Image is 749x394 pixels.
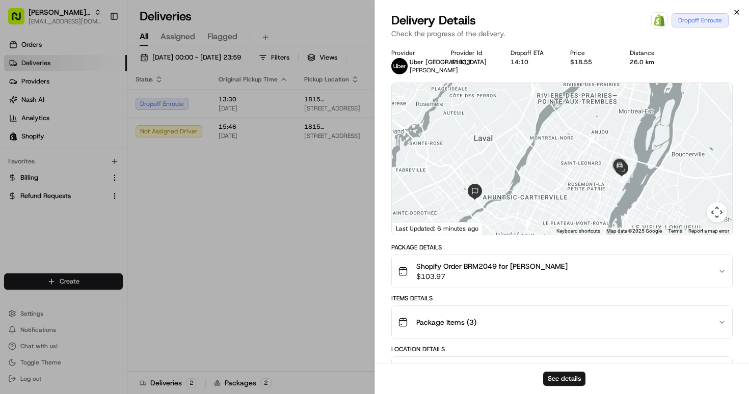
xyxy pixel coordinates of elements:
[158,130,185,143] button: See all
[90,158,111,166] span: [DATE]
[668,228,682,234] a: Terms
[543,372,585,386] button: See details
[416,317,476,327] span: Package Items ( 3 )
[394,221,428,235] img: Google
[26,66,168,76] input: Clear
[410,66,458,74] span: [PERSON_NAME]
[707,202,727,222] button: Map camera controls
[32,185,83,193] span: [PERSON_NAME]
[511,49,554,57] div: Dropoff ETA
[451,49,494,57] div: Provider Id
[82,223,168,242] a: 💻API Documentation
[391,345,733,353] div: Location Details
[392,306,732,339] button: Package Items (3)
[21,97,40,116] img: 9188753566659_6852d8bf1fb38e338040_72.png
[392,255,732,288] button: Shopify Order BRM2049 for [PERSON_NAME]$103.97
[10,97,29,116] img: 1736555255976-a54dd68f-1ca7-489b-9aae-adbdc363a1c4
[90,185,111,193] span: [DATE]
[391,243,733,251] div: Package Details
[10,41,185,57] p: Welcome 👋
[391,29,733,39] p: Check the progress of the delivery.
[451,58,471,66] button: A1B33
[85,185,88,193] span: •
[20,158,29,166] img: 1736555255976-a54dd68f-1ca7-489b-9aae-adbdc363a1c4
[619,172,630,183] div: 2
[651,12,667,29] a: Shopify
[391,12,476,29] span: Delivery Details
[10,229,18,237] div: 📗
[20,228,78,238] span: Knowledge Base
[630,58,673,66] div: 26.0 km
[570,49,613,57] div: Price
[653,14,665,26] img: Shopify
[416,261,568,271] span: Shopify Order BRM2049 for [PERSON_NAME]
[20,186,29,194] img: 1736555255976-a54dd68f-1ca7-489b-9aae-adbdc363a1c4
[10,10,31,31] img: Nash
[173,100,185,112] button: Start new chat
[101,252,123,260] span: Pylon
[86,229,94,237] div: 💻
[391,58,408,74] img: uber-new-logo.jpeg
[688,228,729,234] a: Report a map error
[606,228,662,234] span: Map data ©2025 Google
[32,158,83,166] span: [PERSON_NAME]
[391,294,733,302] div: Items Details
[394,221,428,235] a: Open this area in Google Maps (opens a new window)
[630,49,673,57] div: Distance
[72,252,123,260] a: Powered byPylon
[46,97,167,107] div: Start new chat
[391,49,435,57] div: Provider
[416,271,568,282] span: $103.97
[392,222,483,235] div: Last Updated: 6 minutes ago
[10,148,26,164] img: Masood Aslam
[511,58,554,66] div: 14:10
[96,228,164,238] span: API Documentation
[556,228,600,235] button: Keyboard shortcuts
[410,58,487,66] span: Uber [GEOGRAPHIC_DATA]
[10,176,26,192] img: Masood Aslam
[570,58,613,66] div: $18.55
[46,107,140,116] div: We're available if you need us!
[10,132,65,140] div: Past conversations
[85,158,88,166] span: •
[6,223,82,242] a: 📗Knowledge Base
